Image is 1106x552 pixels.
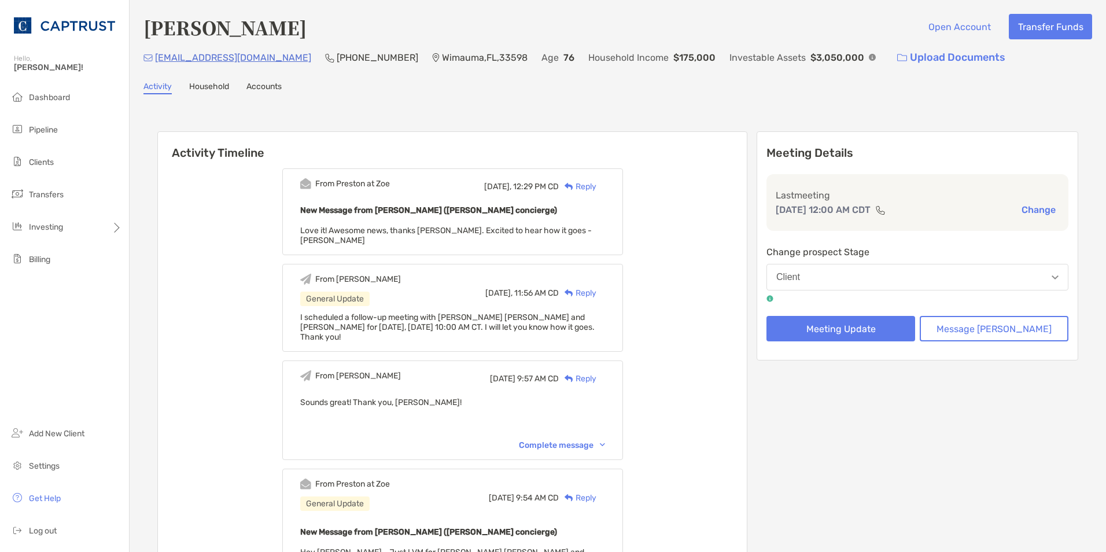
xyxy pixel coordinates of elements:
[484,182,511,192] span: [DATE],
[559,373,596,385] div: Reply
[10,122,24,136] img: pipeline icon
[563,50,574,65] p: 76
[514,288,559,298] span: 11:56 AM CD
[29,429,84,439] span: Add New Client
[300,226,592,245] span: Love it! Awesome news, thanks [PERSON_NAME]. Excited to hear how it goes -[PERSON_NAME]
[246,82,282,94] a: Accounts
[588,50,669,65] p: Household Income
[10,219,24,233] img: investing icon
[300,292,370,306] div: General Update
[10,458,24,472] img: settings icon
[10,491,24,505] img: get-help icon
[565,494,573,502] img: Reply icon
[559,287,596,299] div: Reply
[143,82,172,94] a: Activity
[300,527,557,537] b: New Message from [PERSON_NAME] ([PERSON_NAME] concierge)
[315,274,401,284] div: From [PERSON_NAME]
[14,62,122,72] span: [PERSON_NAME]!
[10,187,24,201] img: transfers icon
[14,5,115,46] img: CAPTRUST Logo
[541,50,559,65] p: Age
[559,181,596,193] div: Reply
[10,252,24,266] img: billing icon
[890,45,1013,70] a: Upload Documents
[158,132,747,160] h6: Activity Timeline
[600,443,605,447] img: Chevron icon
[300,178,311,189] img: Event icon
[766,316,915,341] button: Meeting Update
[490,374,515,384] span: [DATE]
[29,494,61,503] span: Get Help
[559,492,596,504] div: Reply
[489,493,514,503] span: [DATE]
[869,54,876,61] img: Info Icon
[517,374,559,384] span: 9:57 AM CD
[565,375,573,382] img: Reply icon
[673,50,716,65] p: $175,000
[143,14,307,41] h4: [PERSON_NAME]
[10,523,24,537] img: logout icon
[766,245,1068,259] p: Change prospect Stage
[29,222,63,232] span: Investing
[766,295,773,302] img: tooltip
[300,479,311,490] img: Event icon
[315,479,390,489] div: From Preston at Zoe
[143,54,153,61] img: Email Icon
[1009,14,1092,39] button: Transfer Funds
[337,50,418,65] p: [PHONE_NUMBER]
[442,50,528,65] p: Wimauma , FL , 33598
[10,90,24,104] img: dashboard icon
[776,188,1059,203] p: Last meeting
[189,82,229,94] a: Household
[10,426,24,440] img: add_new_client icon
[519,440,605,450] div: Complete message
[919,14,1000,39] button: Open Account
[29,125,58,135] span: Pipeline
[565,183,573,190] img: Reply icon
[29,461,60,471] span: Settings
[432,53,440,62] img: Location Icon
[155,50,311,65] p: [EMAIL_ADDRESS][DOMAIN_NAME]
[300,496,370,511] div: General Update
[325,53,334,62] img: Phone Icon
[300,312,595,342] span: I scheduled a follow-up meeting with [PERSON_NAME] [PERSON_NAME] and [PERSON_NAME] for [DATE], [D...
[29,255,50,264] span: Billing
[776,203,871,217] p: [DATE] 12:00 AM CDT
[10,154,24,168] img: clients icon
[300,370,311,381] img: Event icon
[29,190,64,200] span: Transfers
[29,93,70,102] span: Dashboard
[766,146,1068,160] p: Meeting Details
[513,182,559,192] span: 12:29 PM CD
[516,493,559,503] span: 9:54 AM CD
[29,157,54,167] span: Clients
[315,371,401,381] div: From [PERSON_NAME]
[300,395,605,410] p: Sounds great! Thank you, [PERSON_NAME]!
[897,54,907,62] img: button icon
[776,272,800,282] div: Client
[766,264,1068,290] button: Client
[875,205,886,215] img: communication type
[300,205,557,215] b: New Message from [PERSON_NAME] ([PERSON_NAME] concierge)
[565,289,573,297] img: Reply icon
[1052,275,1059,279] img: Open dropdown arrow
[300,274,311,285] img: Event icon
[29,526,57,536] span: Log out
[729,50,806,65] p: Investable Assets
[315,179,390,189] div: From Preston at Zoe
[1018,204,1059,216] button: Change
[920,316,1068,341] button: Message [PERSON_NAME]
[485,288,513,298] span: [DATE],
[810,50,864,65] p: $3,050,000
